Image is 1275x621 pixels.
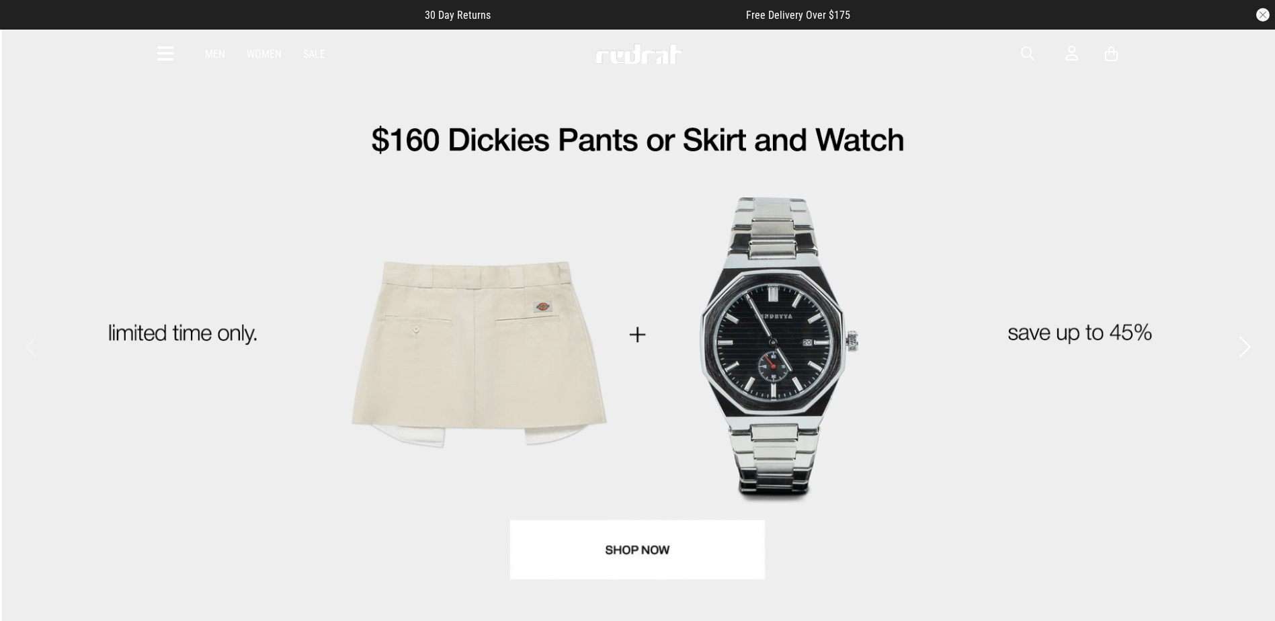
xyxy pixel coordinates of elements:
span: 30 Day Returns [425,9,491,22]
img: Redrat logo [595,44,684,64]
a: Men [205,48,225,60]
a: Sale [303,48,325,60]
a: Women [247,48,282,60]
iframe: Customer reviews powered by Trustpilot [518,8,719,22]
span: Free Delivery Over $175 [746,9,850,22]
button: Next slide [1235,332,1253,362]
button: Open LiveChat chat widget [11,5,51,46]
button: Previous slide [22,332,40,362]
